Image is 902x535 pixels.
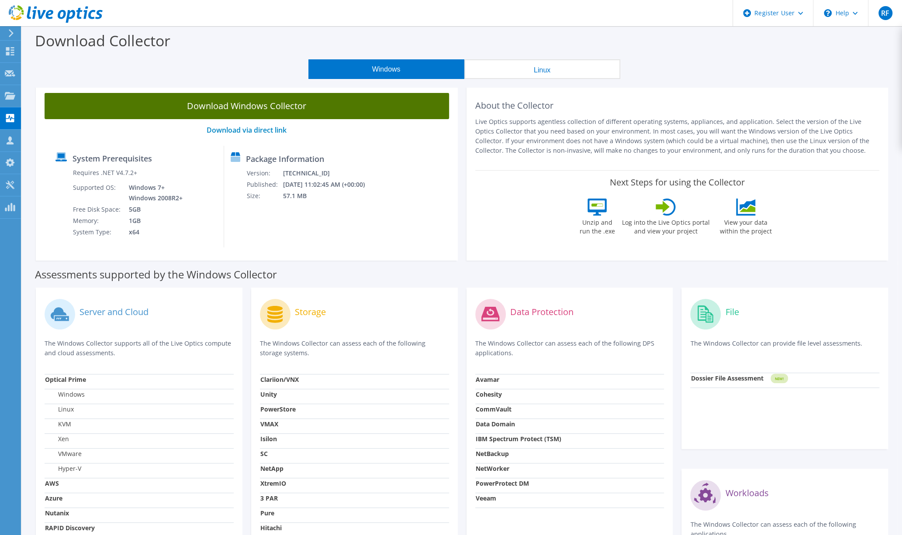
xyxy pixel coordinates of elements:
[45,405,74,414] label: Linux
[260,339,449,358] p: The Windows Collector can assess each of the following storage systems.
[122,226,184,238] td: x64
[260,509,274,517] strong: Pure
[475,339,664,358] p: The Windows Collector can assess each of the following DPS applications.
[122,204,184,215] td: 5GB
[73,168,137,177] label: Requires .NET V4.7.2+
[476,390,502,398] strong: Cohesity
[246,179,283,190] td: Published:
[45,435,69,443] label: Xen
[246,154,324,163] label: Package Information
[476,479,529,487] strong: PowerProtect DM
[45,449,82,458] label: VMware
[260,494,278,502] strong: 3 PAR
[246,168,283,179] td: Version:
[283,179,377,190] td: [DATE] 11:02:45 AM (+00:00)
[260,375,299,384] strong: Clariion/VNX
[622,216,710,236] label: Log into the Live Optics portal and view your project
[45,420,71,429] label: KVM
[73,226,122,238] td: System Type:
[475,117,880,155] p: Live Optics supports agentless collection of different operating systems, appliances, and applica...
[260,420,278,428] strong: VMAX
[260,524,282,532] strong: Hitachi
[476,449,509,458] strong: NetBackup
[73,215,122,226] td: Memory:
[73,204,122,215] td: Free Disk Space:
[73,154,152,163] label: System Prerequisites
[45,390,85,399] label: Windows
[45,509,69,517] strong: Nutanix
[691,374,763,382] strong: Dossier File Assessment
[725,308,739,316] label: File
[79,308,149,316] label: Server and Cloud
[308,59,464,79] button: Windows
[510,308,574,316] label: Data Protection
[464,59,620,79] button: Linux
[45,524,95,532] strong: RAPID Discovery
[690,339,879,357] p: The Windows Collector can provide file level assessments.
[775,376,784,381] tspan: NEW!
[45,464,81,473] label: Hyper-V
[725,489,768,497] label: Workloads
[295,308,326,316] label: Storage
[475,100,880,111] h2: About the Collector
[73,182,122,204] td: Supported OS:
[122,215,184,226] td: 1GB
[610,177,745,188] label: Next Steps for using the Collector
[35,270,277,279] label: Assessments supported by the Windows Collector
[714,216,777,236] label: View your data within the project
[45,339,234,358] p: The Windows Collector supports all of the Live Optics compute and cloud assessments.
[207,125,287,135] a: Download via direct link
[260,405,296,413] strong: PowerStore
[824,9,832,17] svg: \n
[283,168,377,179] td: [TECHNICAL_ID]
[476,375,499,384] strong: Avamar
[878,6,892,20] span: RF
[476,420,515,428] strong: Data Domain
[260,390,277,398] strong: Unity
[476,405,511,413] strong: CommVault
[260,449,268,458] strong: SC
[45,93,449,119] a: Download Windows Collector
[577,216,617,236] label: Unzip and run the .exe
[45,479,59,487] strong: AWS
[45,494,62,502] strong: Azure
[260,435,277,443] strong: Isilon
[246,190,283,202] td: Size:
[476,435,561,443] strong: IBM Spectrum Protect (TSM)
[283,190,377,202] td: 57.1 MB
[476,494,496,502] strong: Veeam
[45,375,86,384] strong: Optical Prime
[260,464,283,473] strong: NetApp
[476,464,509,473] strong: NetWorker
[260,479,286,487] strong: XtremIO
[122,182,184,204] td: Windows 7+ Windows 2008R2+
[35,31,170,51] label: Download Collector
